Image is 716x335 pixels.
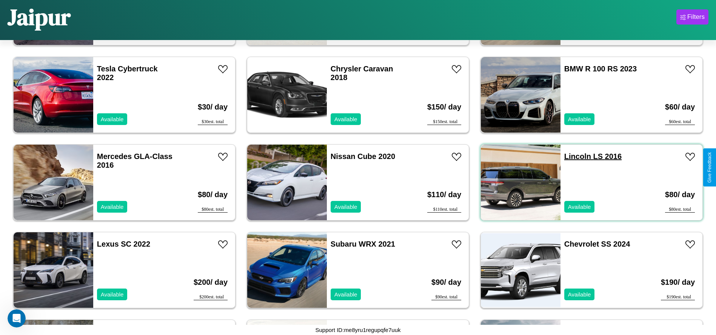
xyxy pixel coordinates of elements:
[564,65,637,73] a: BMW R 100 RS 2023
[101,289,124,299] p: Available
[198,207,228,213] div: $ 80 est. total
[707,152,712,183] div: Give Feedback
[331,65,393,82] a: Chrysler Caravan 2018
[568,114,591,124] p: Available
[676,9,708,25] button: Filters
[97,240,150,248] a: Lexus SC 2022
[665,119,695,125] div: $ 60 est. total
[427,183,461,207] h3: $ 110 / day
[431,294,461,300] div: $ 90 est. total
[568,289,591,299] p: Available
[427,119,461,125] div: $ 150 est. total
[568,202,591,212] p: Available
[8,2,71,32] h1: Jaipur
[198,119,228,125] div: $ 30 est. total
[427,95,461,119] h3: $ 150 / day
[331,240,395,248] a: Subaru WRX 2021
[97,152,172,169] a: Mercedes GLA-Class 2016
[101,202,124,212] p: Available
[198,183,228,207] h3: $ 80 / day
[427,207,461,213] div: $ 110 est. total
[564,152,622,161] a: Lincoln LS 2016
[564,240,630,248] a: Chevrolet SS 2024
[334,114,357,124] p: Available
[194,270,228,294] h3: $ 200 / day
[198,95,228,119] h3: $ 30 / day
[334,289,357,299] p: Available
[194,294,228,300] div: $ 200 est. total
[101,114,124,124] p: Available
[665,183,695,207] h3: $ 80 / day
[97,65,158,82] a: Tesla Cybertruck 2022
[316,325,401,335] p: Support ID: me8yru1regupqfe7uuk
[8,309,26,327] iframe: Intercom live chat
[665,207,695,213] div: $ 80 est. total
[331,152,395,161] a: Nissan Cube 2020
[431,270,461,294] h3: $ 90 / day
[661,270,695,294] h3: $ 190 / day
[665,95,695,119] h3: $ 60 / day
[334,202,357,212] p: Available
[661,294,695,300] div: $ 190 est. total
[687,13,705,21] div: Filters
